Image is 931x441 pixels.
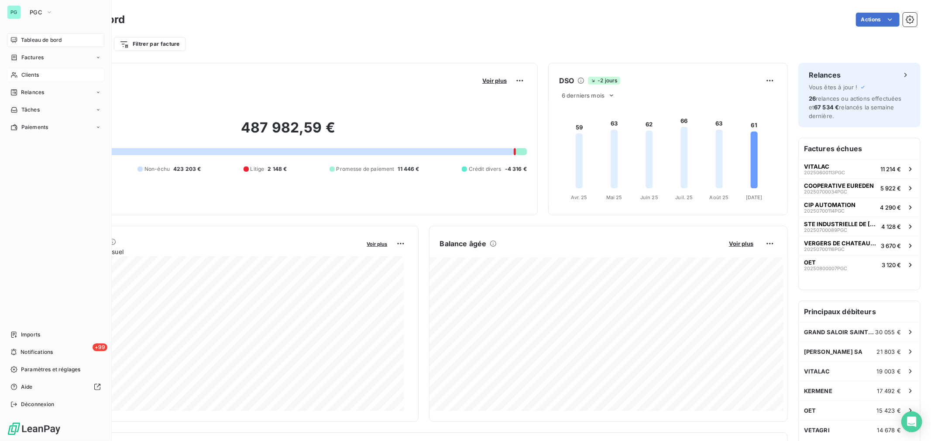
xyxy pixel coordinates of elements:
button: OET20250800007PGC3 120 € [799,255,920,274]
button: Voir plus [726,240,756,248]
span: 4 290 € [880,204,901,211]
span: Déconnexion [21,400,55,408]
span: VERGERS DE CHATEAUBOURG SAS [804,240,877,247]
span: 5 922 € [880,185,901,192]
div: Open Intercom Messenger [901,411,922,432]
span: -2 jours [588,77,620,85]
span: 20250700089PGC [804,227,847,233]
tspan: [DATE] [746,194,763,200]
span: -4 316 € [505,165,527,173]
span: 20250700034PGC [804,189,847,194]
span: 20250700116PGC [804,247,845,252]
span: Promesse de paiement [337,165,395,173]
span: Clients [21,71,39,79]
span: relances ou actions effectuées et relancés la semaine dernière. [809,95,902,119]
span: PGC [30,9,42,16]
button: Filtrer par facture [114,37,186,51]
span: Vous êtes à jour ! [809,84,858,91]
span: STE INDUSTRIELLE DE [GEOGRAPHIC_DATA] [804,220,878,227]
span: GRAND SALOIR SAINT NICOLAS [804,329,876,336]
h2: 487 982,59 € [49,119,527,145]
span: 30 055 € [876,329,901,336]
span: Imports [21,331,40,339]
span: Voir plus [482,77,507,84]
span: 4 128 € [881,223,901,230]
span: 17 492 € [877,387,901,394]
span: 21 803 € [877,348,901,355]
span: 6 derniers mois [562,92,605,99]
span: 15 423 € [877,407,901,414]
button: Actions [856,13,900,27]
h6: Principaux débiteurs [799,301,920,322]
span: Relances [21,88,44,96]
h6: Relances [809,70,841,80]
tspan: Août 25 [710,194,729,200]
span: Tâches [21,106,40,114]
button: CIP AUTOMATION20250700114PGC4 290 € [799,197,920,217]
span: 67 534 € [814,104,839,111]
span: VITALAC [804,368,830,375]
span: Litige [251,165,265,173]
span: 19 003 € [877,368,901,375]
button: VERGERS DE CHATEAUBOURG SAS20250700116PGC3 670 € [799,236,920,255]
span: OET [804,259,816,266]
span: Chiffre d'affaires mensuel [49,247,361,256]
span: CIP AUTOMATION [804,201,855,208]
span: Voir plus [367,241,388,247]
span: Crédit divers [469,165,502,173]
h6: Factures échues [799,138,920,159]
div: PG [7,5,21,19]
span: Paiements [21,123,48,131]
tspan: Mai 25 [606,194,622,200]
tspan: Avr. 25 [571,194,587,200]
span: 20250700114PGC [804,208,845,214]
tspan: Juil. 25 [675,194,693,200]
span: 26 [809,95,816,102]
button: STE INDUSTRIELLE DE [GEOGRAPHIC_DATA]20250700089PGC4 128 € [799,217,920,236]
span: 11 446 € [398,165,419,173]
span: Paramètres et réglages [21,366,80,373]
span: Aide [21,383,33,391]
span: KERMENE [804,387,832,394]
img: Logo LeanPay [7,422,61,436]
span: Notifications [21,348,53,356]
span: Tableau de bord [21,36,62,44]
span: 20250800007PGC [804,266,847,271]
span: 3 120 € [882,261,901,268]
span: Non-échu [144,165,170,173]
span: 423 203 € [173,165,201,173]
span: [PERSON_NAME] SA [804,348,862,355]
span: +99 [93,343,107,351]
tspan: Juin 25 [640,194,658,200]
span: VETAGRI [804,427,830,434]
span: 3 670 € [881,242,901,249]
span: 11 214 € [880,166,901,173]
span: Voir plus [729,240,753,247]
span: Factures [21,54,44,61]
span: VITALAC [804,163,829,170]
span: 14 678 € [877,427,901,434]
button: COOPERATIVE EUREDEN20250700034PGC5 922 € [799,178,920,197]
button: Voir plus [480,77,509,85]
h6: DSO [559,75,574,86]
h6: Balance âgée [440,238,487,249]
span: COOPERATIVE EUREDEN [804,182,874,189]
a: Aide [7,380,104,394]
button: VITALAC20250600113PGC11 214 € [799,159,920,178]
span: 2 148 € [268,165,287,173]
button: Voir plus [364,240,390,248]
span: 20250600113PGC [804,170,845,175]
span: OET [804,407,816,414]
